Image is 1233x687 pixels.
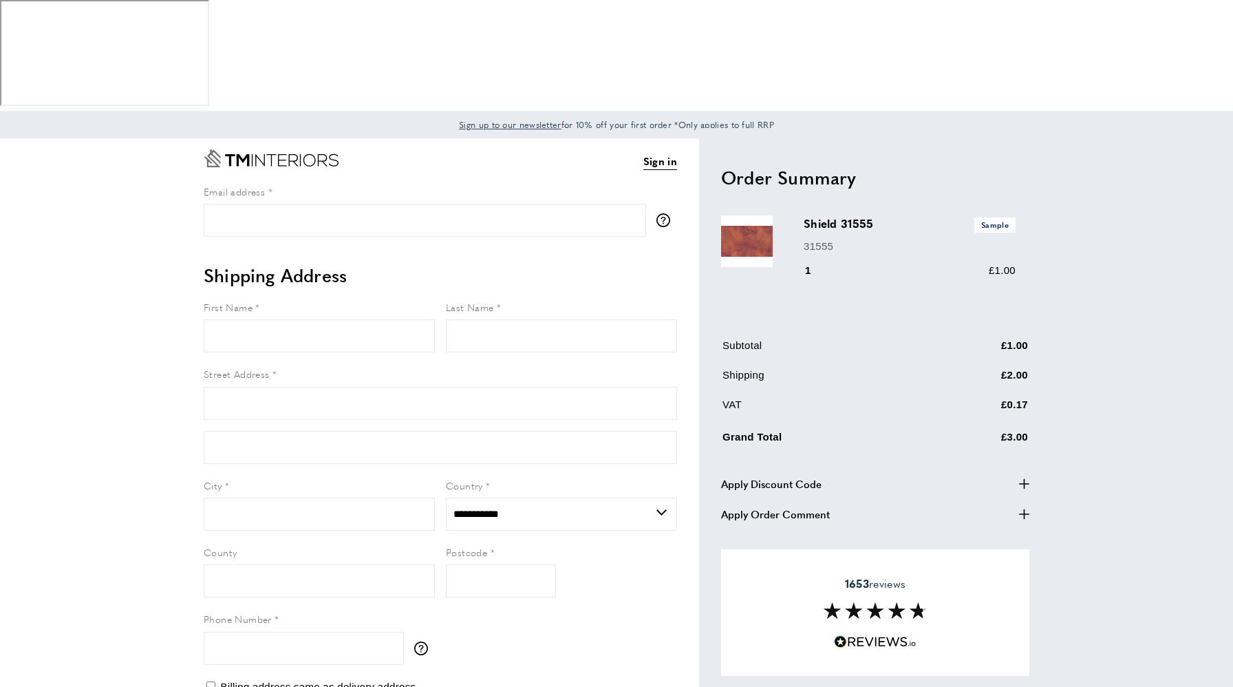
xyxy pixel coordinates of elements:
img: Shield 31555 [721,215,773,267]
span: Apply Discount Code [721,476,822,492]
button: More information [656,213,677,227]
span: Street Address [204,367,270,381]
span: reviews [845,577,905,591]
a: Sign up to our newsletter [459,118,561,131]
a: Sign in [643,153,677,170]
td: £3.00 [933,426,1028,456]
td: £0.17 [933,397,1028,423]
strong: 1653 [845,575,869,591]
td: £1.00 [933,337,1028,364]
h3: Shield 31555 [804,215,1016,232]
span: City [204,478,222,492]
span: Email address [204,184,265,198]
span: Postcode [446,545,487,559]
span: Country [446,478,483,492]
span: £1.00 [989,264,1016,276]
span: Last Name [446,300,494,314]
span: Phone Number [204,612,272,626]
button: More information [414,642,435,655]
span: Apply Order Comment [721,506,830,522]
td: VAT [722,397,932,423]
td: Shipping [722,367,932,394]
h2: Shipping Address [204,263,677,288]
h2: Order Summary [721,165,1029,190]
p: 31555 [804,238,1016,255]
td: £2.00 [933,367,1028,394]
img: Reviews.io 5 stars [834,635,916,648]
img: Reviews section [824,602,927,619]
span: County [204,545,237,559]
td: Grand Total [722,426,932,456]
span: Sample [974,218,1016,232]
span: for 10% off your first order *Only applies to full RRP [459,118,774,131]
div: 1 [804,262,830,279]
span: First Name [204,300,253,314]
td: Subtotal [722,337,932,364]
a: Go to Home page [204,149,339,167]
